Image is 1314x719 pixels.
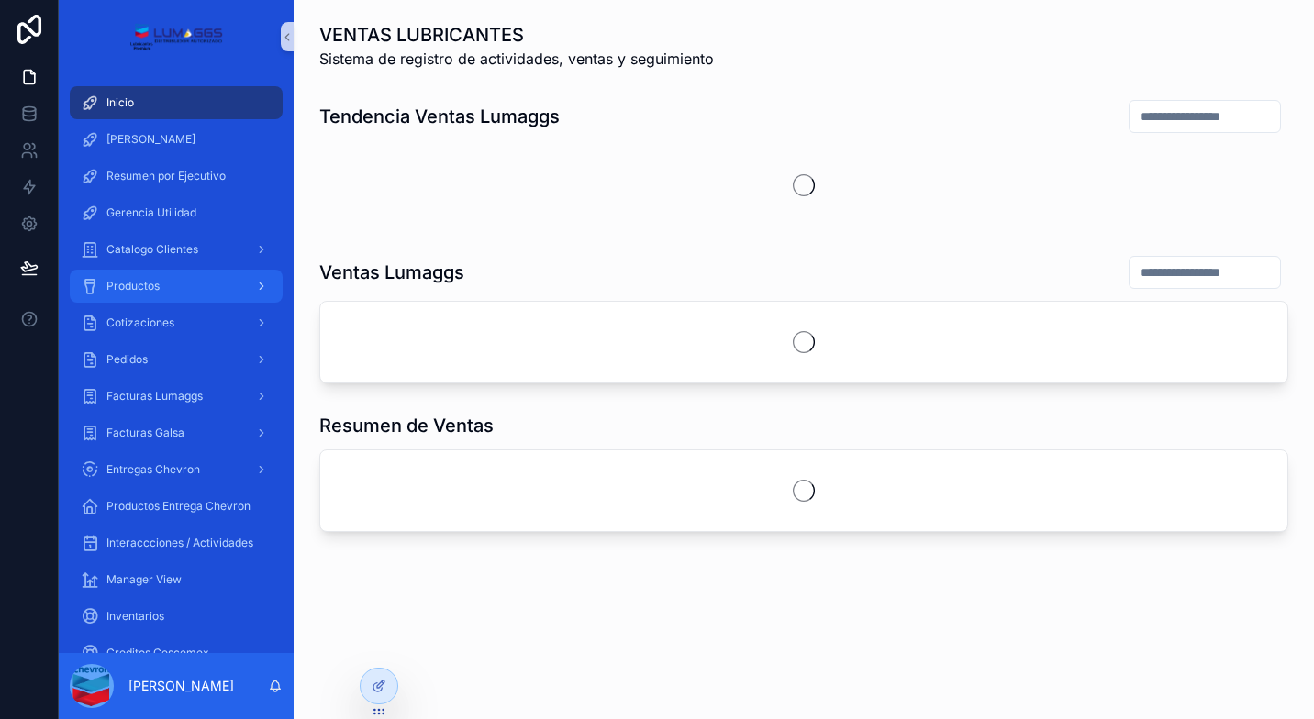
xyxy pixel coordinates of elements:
img: App logo [129,22,222,51]
span: Cotizaciones [106,315,174,330]
span: Manager View [106,572,182,587]
span: Facturas Galsa [106,426,184,440]
span: Pedidos [106,352,148,367]
span: Catalogo Clientes [106,242,198,257]
a: Interaccciones / Actividades [70,526,283,559]
span: Gerencia Utilidad [106,205,196,220]
a: Gerencia Utilidad [70,196,283,229]
span: Productos [106,279,160,293]
span: Inventarios [106,609,164,624]
a: Resumen por Ejecutivo [70,160,283,193]
span: Sistema de registro de actividades, ventas y seguimiento [319,48,714,70]
div: scrollable content [59,73,294,653]
a: Productos Entrega Chevron [70,490,283,523]
span: Entregas Chevron [106,462,200,477]
a: Pedidos [70,343,283,376]
span: [PERSON_NAME] [106,132,195,147]
span: Productos Entrega Chevron [106,499,251,514]
h1: Tendencia Ventas Lumaggs [319,104,560,129]
a: Facturas Galsa [70,416,283,449]
a: Facturas Lumaggs [70,380,283,413]
span: Creditos Cescemex [106,646,209,660]
span: Inicio [106,95,134,110]
h1: Resumen de Ventas [319,413,494,438]
p: [PERSON_NAME] [128,677,234,695]
a: Inicio [70,86,283,119]
span: Resumen por Ejecutivo [106,169,226,183]
a: Productos [70,270,283,303]
h1: Ventas Lumaggs [319,260,464,285]
a: Manager View [70,563,283,596]
a: Catalogo Clientes [70,233,283,266]
a: Entregas Chevron [70,453,283,486]
a: Creditos Cescemex [70,636,283,669]
a: [PERSON_NAME] [70,123,283,156]
a: Cotizaciones [70,306,283,339]
h1: VENTAS LUBRICANTES [319,22,714,48]
span: Facturas Lumaggs [106,389,203,404]
span: Interaccciones / Actividades [106,536,253,550]
a: Inventarios [70,600,283,633]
